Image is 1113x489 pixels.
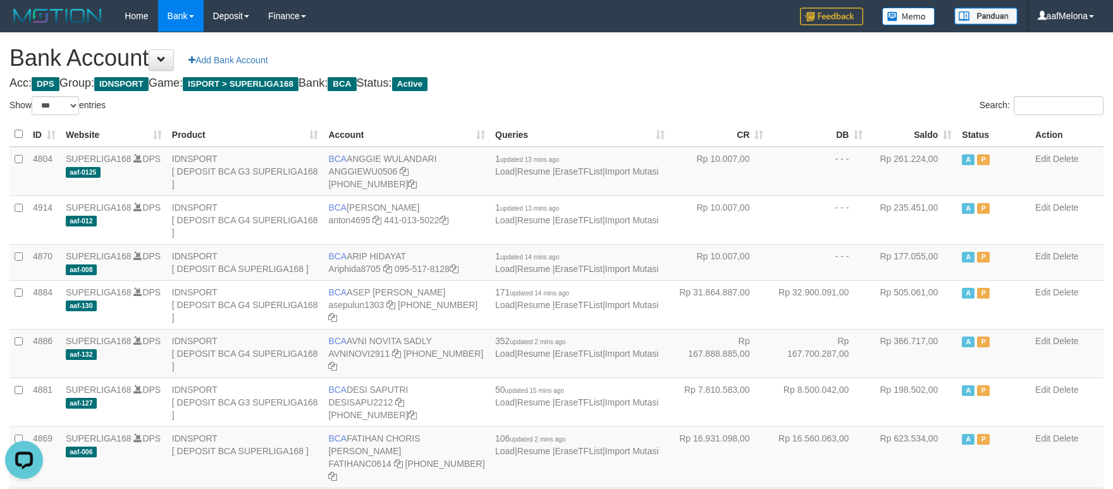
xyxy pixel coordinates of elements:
a: Edit [1035,154,1050,164]
td: DPS [61,426,167,488]
span: Paused [977,154,990,165]
a: Copy 0955178128 to clipboard [450,264,458,274]
span: Paused [977,337,990,347]
span: aaf-008 [66,264,97,275]
a: Copy 4410135022 to clipboard [440,215,448,225]
span: BCA [328,336,347,346]
a: Load [495,264,515,274]
span: Active [962,154,975,165]
span: | | | [495,336,658,359]
a: Delete [1053,202,1078,213]
span: 171 [495,287,569,297]
span: | | | [495,202,658,225]
a: SUPERLIGA168 [66,202,132,213]
a: Delete [1053,433,1078,443]
a: Copy 4062281875 to clipboard [328,313,337,323]
a: asepulun1303 [328,300,384,310]
span: 1 [495,154,559,164]
span: Paused [977,203,990,214]
span: Paused [977,385,990,396]
span: aaf-006 [66,447,97,457]
a: Edit [1035,433,1050,443]
td: DPS [61,329,167,378]
td: Rp 10.007,00 [670,244,769,280]
a: Import Mutasi [605,166,659,176]
td: Rp 366.717,00 [868,329,957,378]
a: Copy 4062213373 to clipboard [408,179,417,189]
span: BCA [328,77,356,91]
a: anton4695 [328,215,370,225]
a: Copy AVNINOVI2911 to clipboard [392,349,401,359]
th: Action [1030,122,1104,147]
a: Edit [1035,202,1050,213]
td: IDNSPORT [ DEPOSIT BCA G4 SUPERLIGA168 ] [167,195,324,244]
td: DPS [61,244,167,280]
span: BCA [328,385,347,395]
span: aaf-0125 [66,167,101,178]
th: Website: activate to sort column ascending [61,122,167,147]
span: IDNSPORT [94,77,149,91]
a: EraseTFList [555,300,602,310]
td: ANGGIE WULANDARI [PHONE_NUMBER] [323,147,490,196]
span: BCA [328,287,347,297]
td: Rp 16.560.063,00 [768,426,868,488]
span: updated 2 mins ago [510,436,565,443]
td: IDNSPORT [ DEPOSIT BCA G3 SUPERLIGA168 ] [167,378,324,426]
td: Rp 177.055,00 [868,244,957,280]
span: aaf-130 [66,300,97,311]
span: | | | [495,154,658,176]
td: DPS [61,378,167,426]
a: Edit [1035,385,1050,395]
td: 4881 [28,378,61,426]
span: Active [962,434,975,445]
a: Copy ANGGIEWU0506 to clipboard [400,166,409,176]
a: SUPERLIGA168 [66,154,132,164]
td: 4869 [28,426,61,488]
td: IDNSPORT [ DEPOSIT BCA G4 SUPERLIGA168 ] [167,280,324,329]
td: Rp 623.534,00 [868,426,957,488]
th: Status [957,122,1030,147]
th: DB: activate to sort column ascending [768,122,868,147]
a: Delete [1053,287,1078,297]
span: updated 13 mins ago [500,156,559,163]
td: FATIHAN CHORIS [PERSON_NAME] [PHONE_NUMBER] [323,426,490,488]
span: ISPORT > SUPERLIGA168 [183,77,298,91]
th: Account: activate to sort column ascending [323,122,490,147]
td: Rp 32.900.091,00 [768,280,868,329]
th: ID: activate to sort column ascending [28,122,61,147]
a: Import Mutasi [605,446,659,456]
span: | | | [495,433,658,456]
button: Open LiveChat chat widget [5,5,43,43]
span: updated 13 mins ago [500,205,559,212]
a: Edit [1035,251,1050,261]
input: Search: [1014,96,1104,115]
a: Copy 4062280453 to clipboard [408,410,417,420]
span: Paused [977,252,990,263]
td: 4804 [28,147,61,196]
a: Import Mutasi [605,349,659,359]
td: Rp 7.810.583,00 [670,378,769,426]
span: Active [962,203,975,214]
a: Delete [1053,336,1078,346]
a: Load [495,166,515,176]
a: Load [495,397,515,407]
td: - - - [768,195,868,244]
td: Rp 10.007,00 [670,195,769,244]
td: Rp 167.888.885,00 [670,329,769,378]
a: ANGGIEWU0506 [328,166,397,176]
a: Copy DESISAPU2212 to clipboard [395,397,404,407]
td: Rp 505.061,00 [868,280,957,329]
td: 4870 [28,244,61,280]
a: Delete [1053,154,1078,164]
td: Rp 31.864.887,00 [670,280,769,329]
td: IDNSPORT [ DEPOSIT BCA SUPERLIGA168 ] [167,426,324,488]
a: Resume [517,349,550,359]
span: DPS [32,77,59,91]
a: Copy 4062281727 to clipboard [328,471,337,481]
span: Paused [977,434,990,445]
h4: Acc: Group: Game: Bank: Status: [9,77,1104,90]
a: Ariphida8705 [328,264,381,274]
td: Rp 8.500.042,00 [768,378,868,426]
a: SUPERLIGA168 [66,251,132,261]
td: 4886 [28,329,61,378]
